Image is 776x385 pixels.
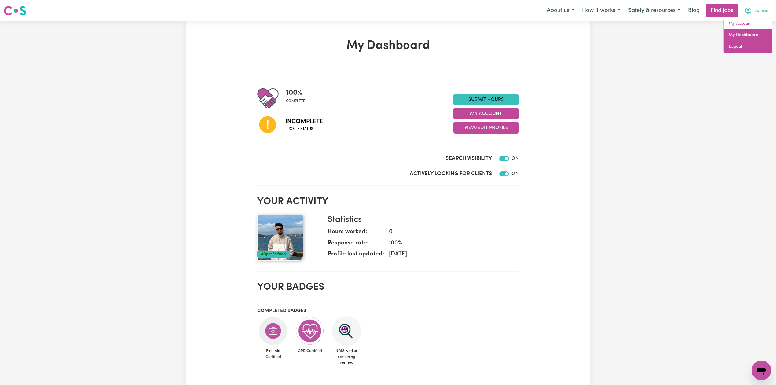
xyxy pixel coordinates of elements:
[446,155,492,163] label: Search Visibility
[257,346,289,362] span: First Aid Certified
[723,18,772,53] div: My Account
[511,156,519,161] span: ON
[332,316,361,346] img: NDIS Worker Screening Verified
[384,250,514,259] dd: [DATE]
[257,308,519,314] h3: Completed badges
[4,5,26,16] img: Careseekers logo
[286,87,310,109] div: Profile completeness: 100%
[724,41,772,53] a: Logout
[257,281,519,293] h2: Your badges
[706,4,738,17] a: Find jobs
[257,251,290,258] div: #OpenForWork
[724,18,772,30] a: My Account
[453,108,519,119] button: My Account
[4,4,26,18] a: Careseekers logo
[258,316,288,346] img: Care and support worker has completed First Aid Certification
[724,29,772,41] a: My Dashboard
[294,346,326,356] span: CPR Certified
[257,215,303,261] img: Your profile picture
[286,98,305,104] span: complete
[257,38,519,53] h1: My Dashboard
[286,87,305,98] span: 100 %
[578,4,624,17] button: How it works
[331,346,362,368] span: NDIS worker screening verified
[754,8,768,14] span: Suman
[752,361,771,380] iframe: Button to launch messaging window
[384,228,514,237] dd: 0
[328,215,514,225] h3: Statistics
[295,316,324,346] img: Care and support worker has completed CPR Certification
[285,117,323,126] span: Incomplete
[624,4,684,17] button: Safety & resources
[384,239,514,248] dd: 100 %
[684,4,703,17] a: Blog
[453,94,519,105] a: Submit Hours
[741,4,772,17] button: My Account
[328,239,384,250] dt: Response rate:
[410,170,492,178] label: Actively Looking for Clients
[543,4,578,17] button: About us
[453,122,519,134] button: View/Edit Profile
[285,126,323,132] span: Profile status
[328,250,384,261] dt: Profile last updated:
[328,228,384,239] dt: Hours worked:
[257,196,519,207] h2: Your activity
[511,171,519,176] span: ON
